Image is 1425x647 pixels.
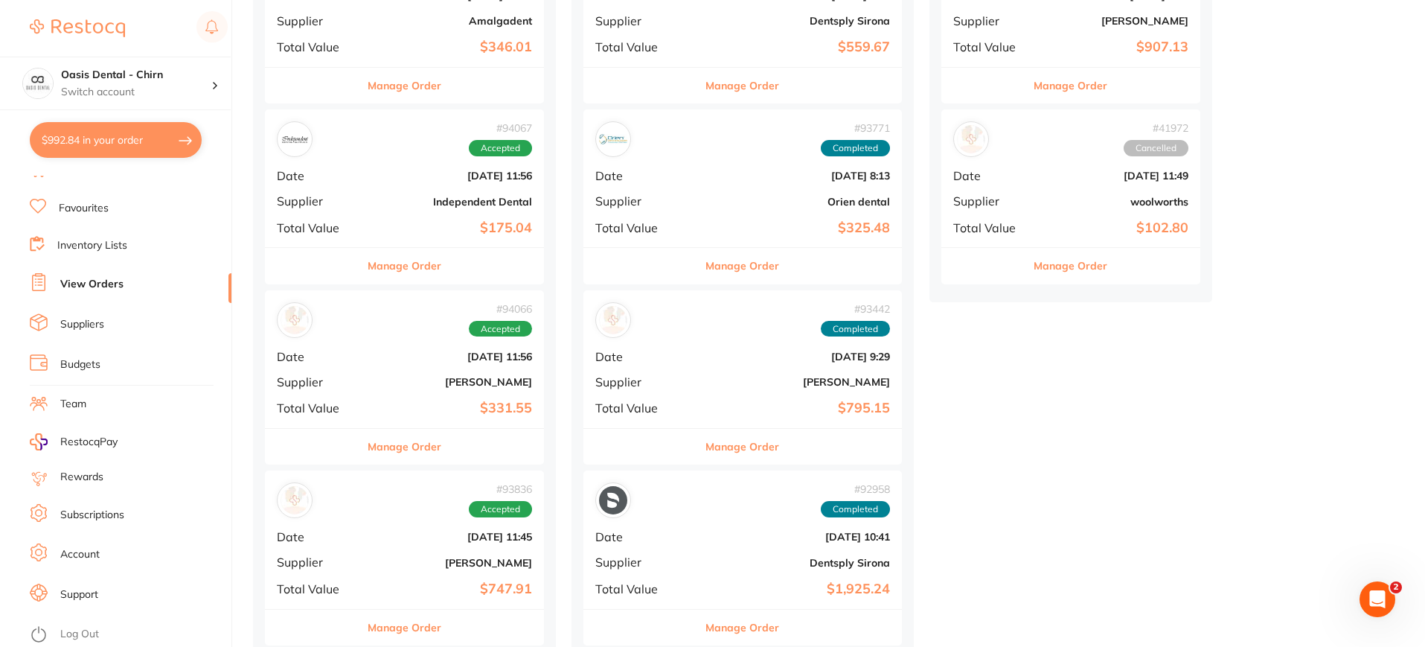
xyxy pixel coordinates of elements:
[30,433,118,450] a: RestocqPay
[599,486,627,514] img: Dentsply Sirona
[61,68,211,83] h4: Oasis Dental - Chirn
[821,321,890,337] span: Completed
[705,429,779,465] button: Manage Order
[702,170,890,182] b: [DATE] 8:13
[702,196,890,208] b: Orien dental
[370,39,532,55] b: $346.01
[469,140,532,156] span: Accepted
[953,40,1028,54] span: Total Value
[370,557,532,569] b: [PERSON_NAME]
[281,486,309,514] img: Henry Schein Halas
[277,221,358,235] span: Total Value
[281,306,309,334] img: Henry Schein Halas
[370,15,532,27] b: Amalgadent
[59,201,109,216] a: Favourites
[30,433,48,450] img: RestocqPay
[368,610,441,646] button: Manage Order
[265,471,544,646] div: Henry Schein Halas#93836AcceptedDate[DATE] 11:45Supplier[PERSON_NAME]Total Value$747.91Manage Order
[277,555,358,569] span: Supplier
[30,623,227,647] button: Log Out
[595,375,690,389] span: Supplier
[30,19,125,37] img: Restocq Logo
[595,555,690,569] span: Supplier
[821,122,890,134] span: # 93771
[595,530,690,544] span: Date
[370,170,532,182] b: [DATE] 11:56
[60,627,99,642] a: Log Out
[30,11,125,45] a: Restocq Logo
[821,483,890,495] span: # 92958
[595,40,690,54] span: Total Value
[702,39,890,55] b: $559.67
[702,531,890,543] b: [DATE] 10:41
[1040,170,1188,182] b: [DATE] 11:49
[30,122,202,158] button: $992.84 in your order
[1040,39,1188,55] b: $907.13
[277,401,358,415] span: Total Value
[370,531,532,543] b: [DATE] 11:45
[1034,248,1107,284] button: Manage Order
[599,306,627,334] img: Henry Schein Halas
[469,321,532,337] span: Accepted
[1390,581,1402,593] span: 2
[1124,122,1188,134] span: # 41972
[370,376,532,388] b: [PERSON_NAME]
[1040,220,1188,236] b: $102.80
[702,557,890,569] b: Dentsply Sirona
[953,14,1028,28] span: Supplier
[595,221,690,235] span: Total Value
[277,375,358,389] span: Supplier
[60,547,100,562] a: Account
[599,125,627,153] img: Orien dental
[1124,140,1188,156] span: Cancelled
[61,85,211,100] p: Switch account
[60,435,118,450] span: RestocqPay
[368,68,441,103] button: Manage Order
[595,14,690,28] span: Supplier
[370,581,532,597] b: $747.91
[368,248,441,284] button: Manage Order
[595,194,690,208] span: Supplier
[60,470,103,485] a: Rewards
[277,40,358,54] span: Total Value
[469,501,532,517] span: Accepted
[821,303,890,315] span: # 93442
[595,401,690,415] span: Total Value
[60,587,98,602] a: Support
[277,169,358,182] span: Date
[60,277,124,292] a: View Orders
[60,357,100,372] a: Budgets
[277,530,358,544] span: Date
[277,582,358,596] span: Total Value
[1040,15,1188,27] b: [PERSON_NAME]
[265,109,544,284] div: Independent Dental#94067AcceptedDate[DATE] 11:56SupplierIndependent DentalTotal Value$175.04Manag...
[368,429,441,465] button: Manage Order
[953,221,1028,235] span: Total Value
[595,350,690,363] span: Date
[57,238,127,253] a: Inventory Lists
[60,397,86,412] a: Team
[265,290,544,465] div: Henry Schein Halas#94066AcceptedDate[DATE] 11:56Supplier[PERSON_NAME]Total Value$331.55Manage Order
[370,196,532,208] b: Independent Dental
[1360,581,1395,617] iframe: Intercom live chat
[705,248,779,284] button: Manage Order
[595,582,690,596] span: Total Value
[469,303,532,315] span: # 94066
[821,501,890,517] span: Completed
[953,194,1028,208] span: Supplier
[60,508,124,523] a: Subscriptions
[370,220,532,236] b: $175.04
[705,610,779,646] button: Manage Order
[702,376,890,388] b: [PERSON_NAME]
[469,122,532,134] span: # 94067
[957,125,985,153] img: woolworths
[953,169,1028,182] span: Date
[595,169,690,182] span: Date
[60,317,104,332] a: Suppliers
[469,483,532,495] span: # 93836
[370,401,532,416] b: $331.55
[277,194,358,208] span: Supplier
[702,581,890,597] b: $1,925.24
[821,140,890,156] span: Completed
[277,350,358,363] span: Date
